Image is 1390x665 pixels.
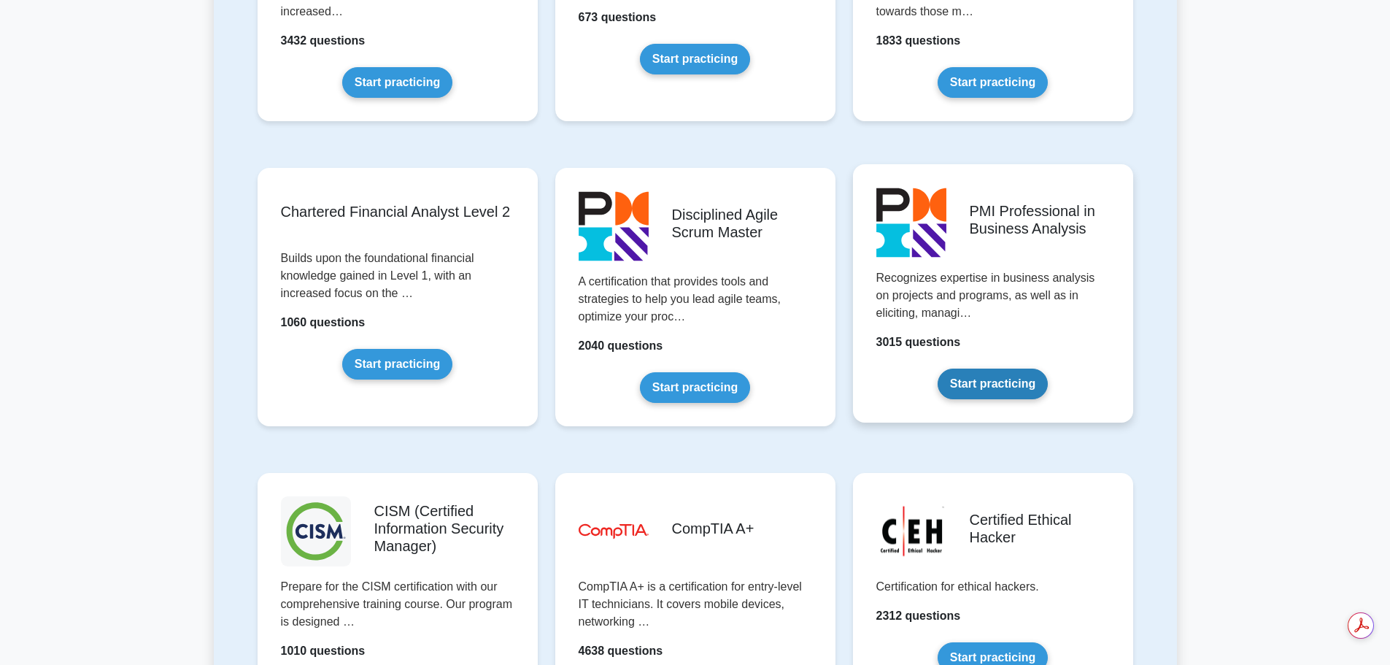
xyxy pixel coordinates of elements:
[938,369,1048,399] a: Start practicing
[640,372,750,403] a: Start practicing
[938,67,1048,98] a: Start practicing
[342,67,452,98] a: Start practicing
[640,44,750,74] a: Start practicing
[342,349,452,380] a: Start practicing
